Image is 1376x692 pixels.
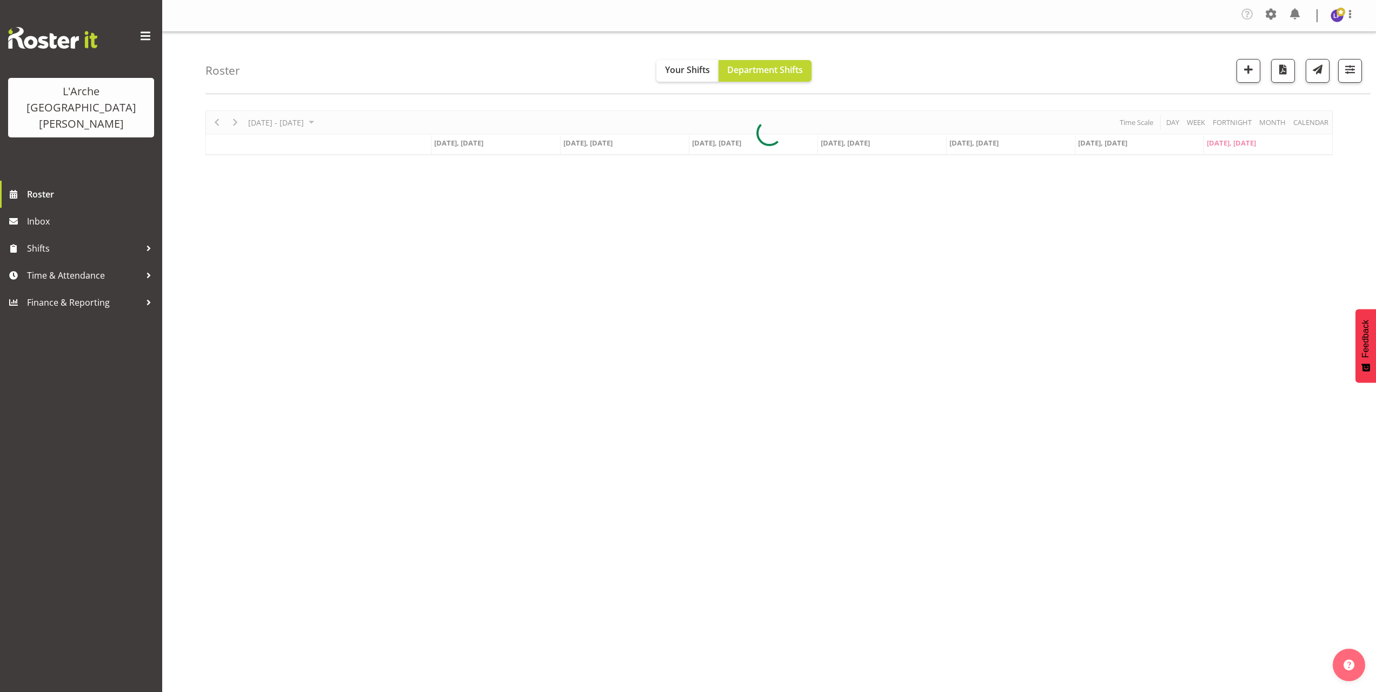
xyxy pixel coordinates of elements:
[1355,309,1376,383] button: Feedback - Show survey
[27,294,141,311] span: Finance & Reporting
[1237,59,1260,83] button: Add a new shift
[1306,59,1330,83] button: Send a list of all shifts for the selected filtered period to all rostered employees.
[1271,59,1295,83] button: Download a PDF of the roster according to the set date range.
[727,64,803,76] span: Department Shifts
[27,186,157,202] span: Roster
[27,267,141,284] span: Time & Attendance
[1331,9,1344,22] img: lydia-peters9732.jpg
[665,64,710,76] span: Your Shifts
[19,83,143,132] div: L'Arche [GEOGRAPHIC_DATA][PERSON_NAME]
[1338,59,1362,83] button: Filter Shifts
[1344,660,1354,670] img: help-xxl-2.png
[8,27,97,49] img: Rosterit website logo
[27,213,157,229] span: Inbox
[27,240,141,256] span: Shifts
[205,64,240,77] h4: Roster
[656,60,719,82] button: Your Shifts
[719,60,812,82] button: Department Shifts
[1361,320,1371,358] span: Feedback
